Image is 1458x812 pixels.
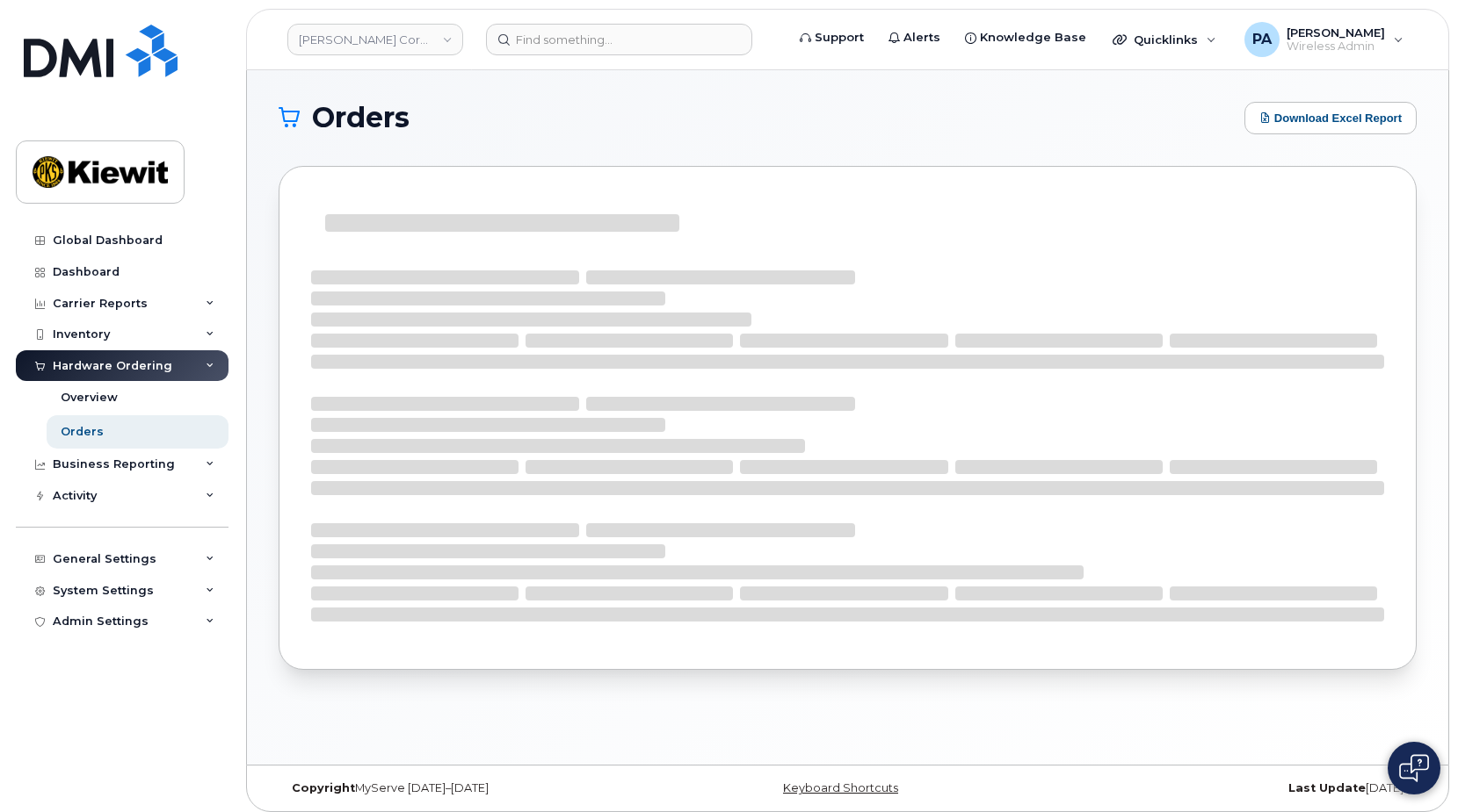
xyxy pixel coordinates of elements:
[312,104,410,131] span: Orders
[1288,781,1366,794] strong: Last Update
[279,781,658,795] div: MyServe [DATE]–[DATE]
[1244,102,1417,134] button: Download Excel Report
[1037,781,1417,795] div: [DATE]
[292,781,355,794] strong: Copyright
[783,781,898,794] a: Keyboard Shortcuts
[1399,754,1429,782] img: Open chat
